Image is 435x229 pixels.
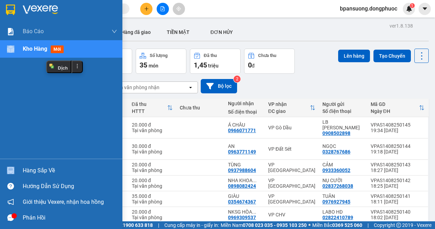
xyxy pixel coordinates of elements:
span: 35 [140,61,147,69]
div: VPAS1408250143 [371,162,425,167]
span: message [7,214,14,221]
div: LABO HD [322,209,364,215]
span: 1 [411,3,413,8]
button: aim [173,3,185,15]
span: caret-down [422,6,428,12]
svg: open [188,85,193,90]
img: warehouse-icon [7,45,14,53]
div: Tại văn phòng [132,183,173,189]
div: VP nhận [268,101,310,107]
span: mới [51,45,64,53]
div: Chưa thu [258,53,276,58]
div: 02822410789 [322,215,353,220]
span: 0 [248,61,252,69]
div: NKSG HÒA VIỆN [228,209,261,215]
div: VPAS1408250142 [371,178,425,183]
div: Người gửi [322,101,364,107]
div: HTTT [132,108,167,114]
strong: 1900 633 818 [123,222,153,228]
span: ĐƠN HỦY [211,29,233,35]
th: Toggle SortBy [265,99,319,117]
div: VP CHV [268,212,315,217]
span: plus [144,6,149,11]
div: VPAS1408250140 [371,209,425,215]
div: 0354674367 [228,199,256,205]
span: Cung cấp máy in - giấy in: [164,221,219,229]
div: NHA KHOA MỸ ANH 1 [228,178,261,183]
div: 20.000 đ [132,122,173,128]
div: 0937988604 [228,167,256,173]
div: Phản hồi [23,213,117,223]
button: caret-down [419,3,431,15]
span: 1,45 [194,61,207,69]
button: Số lượng35món [136,49,186,74]
div: Hàng sắp về [23,165,117,176]
div: 18:02 [DATE] [371,215,425,220]
div: Đã thu [132,101,167,107]
div: Người nhận [228,101,261,106]
div: TÙNG [228,162,261,167]
div: CẢM [322,162,364,167]
button: Tạo Chuyến [373,50,411,62]
div: Tại văn phòng [132,167,173,173]
div: 0966071771 [228,128,256,133]
div: 30.000 đ [132,143,173,149]
div: Ngày ĐH [371,108,419,114]
div: NỤ CƯỜI [322,178,364,183]
div: 18:11 [DATE] [371,199,425,205]
div: Tại văn phòng [132,128,173,133]
span: ... [252,209,256,215]
div: 0908502898 [322,130,350,136]
span: ⚪️ [308,224,311,227]
div: Số điện thoại [228,109,261,115]
div: VP [GEOGRAPHIC_DATA] [268,162,315,173]
span: đ [252,63,255,69]
button: Bộ lọc [201,79,237,93]
div: VPAS1408250145 [371,122,425,128]
div: Hướng dẫn sử dụng [23,181,117,192]
span: down [112,29,117,34]
div: Đã thu [204,53,217,58]
div: 18:25 [DATE] [371,183,425,189]
button: file-add [157,3,169,15]
div: VP Đất Sét [268,146,315,152]
span: Miền Bắc [312,221,362,229]
button: Hàng đã giao [116,24,156,41]
div: Tại văn phòng [132,215,173,220]
div: 20.000 đ [132,209,173,215]
sup: 1 [410,3,415,8]
span: Miền Nam [221,221,307,229]
div: LB HÀ PHAN [322,119,364,130]
button: Lên hàng [338,50,370,62]
span: | [158,221,159,229]
span: notification [7,199,14,205]
span: bpansuong.dongphuoc [334,4,403,13]
span: | [368,221,369,229]
span: Báo cáo [23,27,44,36]
span: question-circle [7,183,14,189]
sup: 2 [234,76,241,83]
div: VPAS1408250144 [371,143,425,149]
div: Á CHÂU [228,122,261,128]
span: file-add [160,6,165,11]
div: 35.000 đ [132,193,173,199]
div: VP [GEOGRAPHIC_DATA] [268,178,315,189]
div: 20.000 đ [132,162,173,167]
div: GIÀU [228,193,261,199]
div: 18:27 [DATE] [371,167,425,173]
div: ver 1.8.138 [390,22,413,30]
div: 0976927945 [322,199,350,205]
div: 19:18 [DATE] [371,149,425,155]
div: Số lượng [150,53,167,58]
span: Giới thiệu Vexere, nhận hoa hồng [23,198,104,206]
div: Số điện thoại [322,108,364,114]
div: ĐC giao [268,108,310,114]
strong: 0369 525 060 [332,222,362,228]
span: Kho hàng [23,45,47,52]
div: 20.000 đ [132,178,173,183]
div: NGỌC [322,143,364,149]
span: món [149,63,158,69]
span: aim [176,6,181,11]
div: Chưa thu [180,105,221,110]
div: Tại văn phòng [132,149,173,155]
